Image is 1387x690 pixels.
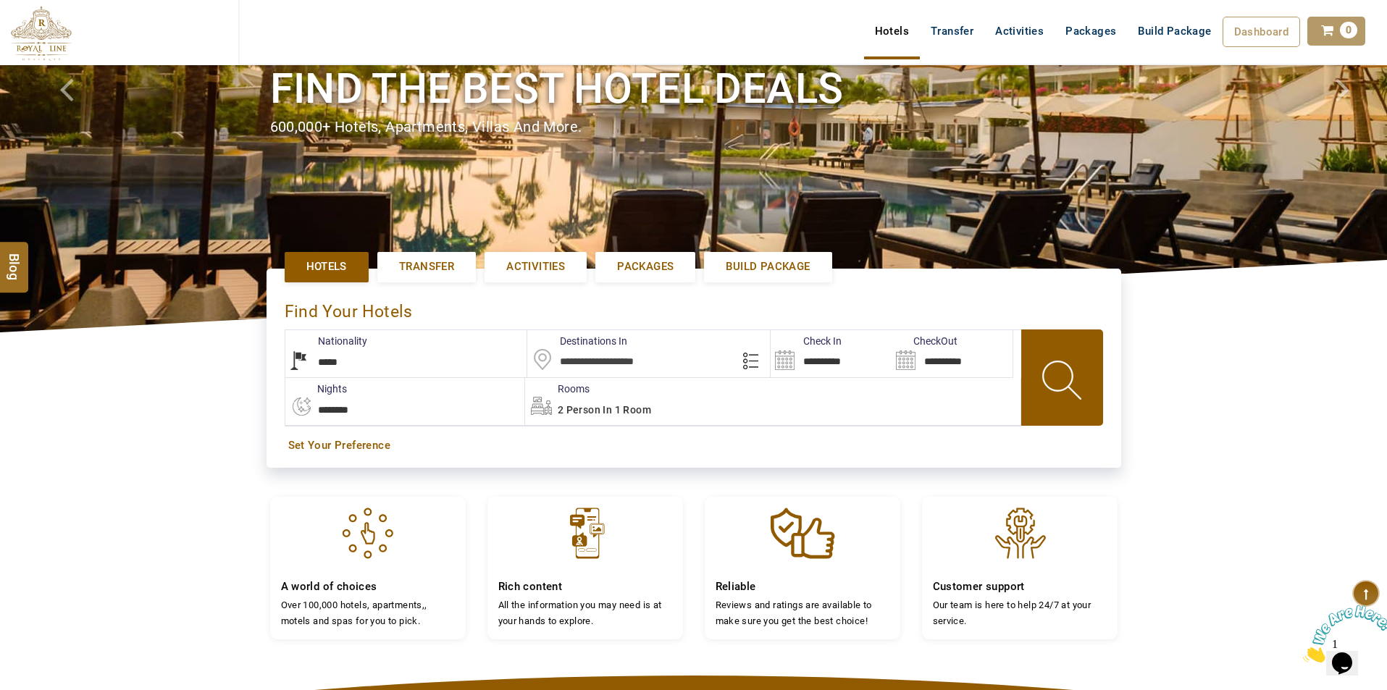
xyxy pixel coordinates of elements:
[285,382,347,396] label: nights
[558,404,651,416] span: 2 Person in 1 Room
[498,597,672,628] p: All the information you may need is at your hands to explore.
[704,252,831,282] a: Build Package
[864,17,920,46] a: Hotels
[617,259,674,274] span: Packages
[984,17,1055,46] a: Activities
[6,6,96,63] img: Chat attention grabber
[377,252,476,282] a: Transfer
[892,334,958,348] label: CheckOut
[595,252,695,282] a: Packages
[285,252,369,282] a: Hotels
[1297,599,1387,668] iframe: chat widget
[485,252,587,282] a: Activities
[716,580,889,594] h4: Reliable
[1340,22,1357,38] span: 0
[306,259,347,274] span: Hotels
[771,330,892,377] input: Search
[5,253,24,265] span: Blog
[288,438,1099,453] a: Set Your Preference
[726,259,810,274] span: Build Package
[525,382,590,396] label: Rooms
[1055,17,1127,46] a: Packages
[498,580,672,594] h4: Rich content
[933,597,1107,628] p: Our team is here to help 24/7 at your service.
[1307,17,1365,46] a: 0
[281,580,455,594] h4: A world of choices
[716,597,889,628] p: Reviews and ratings are available to make sure you get the best choice!
[1234,25,1289,38] span: Dashboard
[771,334,842,348] label: Check In
[285,334,367,348] label: Nationality
[11,6,72,61] img: The Royal Line Holidays
[281,597,455,628] p: Over 100,000 hotels, apartments,, motels and spas for you to pick.
[506,259,565,274] span: Activities
[933,580,1107,594] h4: Customer support
[527,334,627,348] label: Destinations In
[920,17,984,46] a: Transfer
[1127,17,1222,46] a: Build Package
[399,259,454,274] span: Transfer
[6,6,12,18] span: 1
[892,330,1013,377] input: Search
[270,117,1118,138] div: 600,000+ hotels, apartments, villas and more.
[285,287,1103,329] div: Find Your Hotels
